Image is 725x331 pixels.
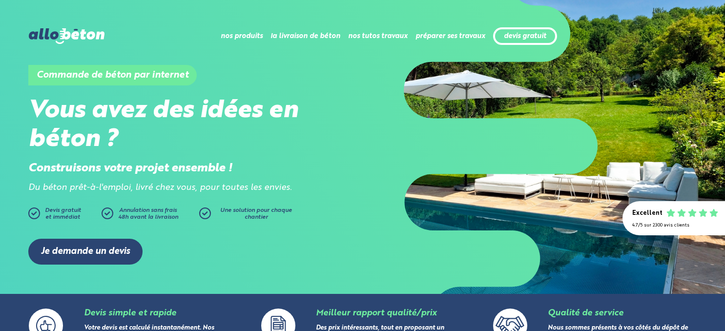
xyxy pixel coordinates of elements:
li: nos tutos travaux [348,24,408,48]
span: Devis gratuit et immédiat [45,207,81,220]
img: allobéton [29,28,104,44]
a: Je demande un devis [28,239,143,265]
a: Qualité de service [548,309,623,317]
a: Une solution pour chaque chantier [199,207,297,224]
div: 4.7/5 sur 2300 avis clients [632,223,715,228]
span: Une solution pour chaque chantier [220,207,292,220]
h2: Vous avez des idées en béton ? [28,97,363,154]
i: Du béton prêt-à-l'emploi, livré chez vous, pour toutes les envies. [28,184,292,192]
h1: Commande de béton par internet [28,65,197,85]
span: Annulation sans frais 48h avant la livraison [118,207,178,220]
div: Excellent [632,210,663,217]
li: nos produits [221,24,263,48]
li: préparer ses travaux [415,24,485,48]
strong: Construisons votre projet ensemble ! [28,163,232,174]
a: Devis simple et rapide [84,309,176,317]
a: Meilleur rapport qualité/prix [316,309,436,317]
a: Devis gratuitet immédiat [28,207,97,224]
a: Annulation sans frais48h avant la livraison [102,207,199,224]
a: devis gratuit [504,32,546,41]
li: la livraison de béton [270,24,340,48]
